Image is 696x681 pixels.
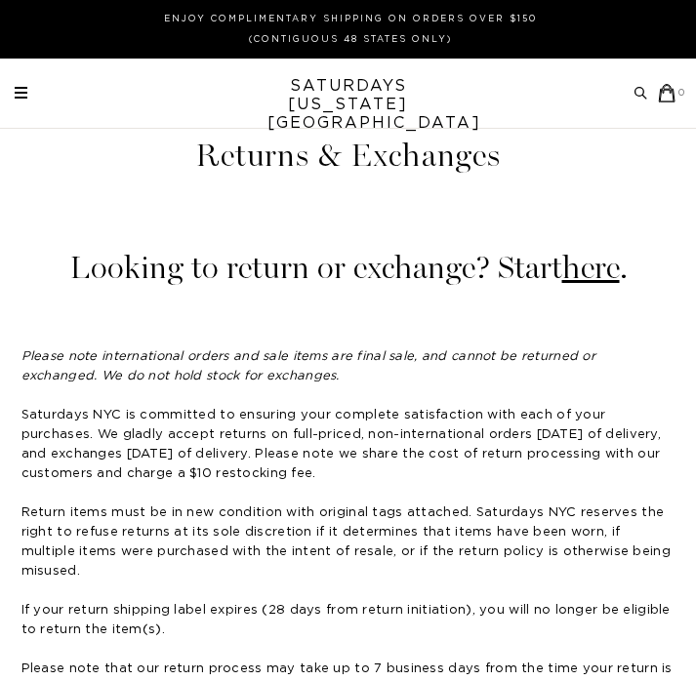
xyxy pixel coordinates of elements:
em: Please note international orders and sale items are final sale, and cannot be returned or exchang... [21,350,595,382]
p: (Contiguous 48 States Only) [22,32,678,47]
p: Saturdays NYC is committed to ensuring your complete satisfaction with each of your purchases. We... [21,406,676,484]
p: If your return shipping label expires (28 days from return initiation), you will no longer be eli... [21,601,676,640]
p: Enjoy Complimentary Shipping on Orders Over $150 [22,12,678,26]
a: here [562,249,620,287]
a: 0 [658,84,686,102]
a: SATURDAYS[US_STATE][GEOGRAPHIC_DATA] [267,77,429,133]
h1: Looking to return or exchange? Start . [21,252,676,284]
p: Return items must be in new condition with original tags attached. Saturdays NYC reserves the rig... [21,503,676,581]
h1: Returns & Exchanges [15,140,681,172]
small: 0 [678,89,686,98]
